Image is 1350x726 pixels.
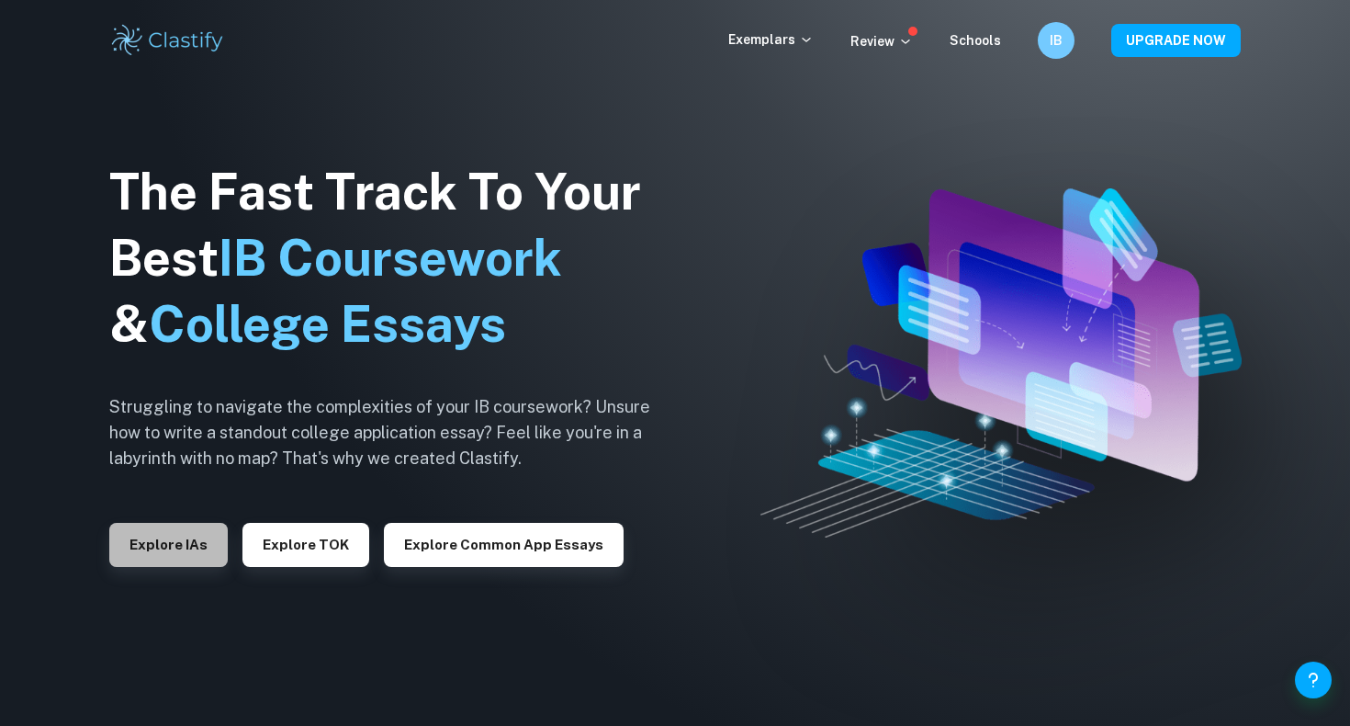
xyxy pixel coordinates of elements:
[1295,662,1332,698] button: Help and Feedback
[760,188,1243,537] img: Clastify hero
[219,229,562,287] span: IB Coursework
[109,22,226,59] img: Clastify logo
[1038,22,1074,59] button: IB
[728,29,814,50] p: Exemplars
[1046,30,1067,51] h6: IB
[109,535,228,552] a: Explore IAs
[109,523,228,567] button: Explore IAs
[109,159,679,357] h1: The Fast Track To Your Best &
[850,31,913,51] p: Review
[384,523,624,567] button: Explore Common App essays
[109,394,679,471] h6: Struggling to navigate the complexities of your IB coursework? Unsure how to write a standout col...
[384,535,624,552] a: Explore Common App essays
[1111,24,1241,57] button: UPGRADE NOW
[149,295,506,353] span: College Essays
[950,33,1001,48] a: Schools
[242,535,369,552] a: Explore TOK
[242,523,369,567] button: Explore TOK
